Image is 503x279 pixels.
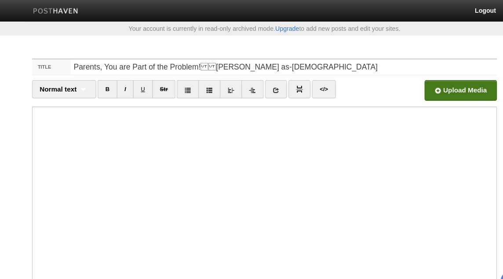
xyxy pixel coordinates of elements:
a: B [98,73,117,90]
div: Your account is currently in read-only archived mode. to add new posts and edit your sites. [32,23,471,29]
img: Posthaven-bar [39,7,81,14]
a: I [116,73,131,90]
iframe: Help Scout Beacon - Open [468,248,494,275]
label: Title [38,55,74,69]
a: </> [295,73,317,90]
a: Upgrade [262,23,284,29]
del: Str [156,79,163,85]
a: U [131,73,149,90]
span: Normal text [45,78,79,85]
a: Str [149,73,170,90]
img: pagebreak-icon.png [281,79,287,85]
